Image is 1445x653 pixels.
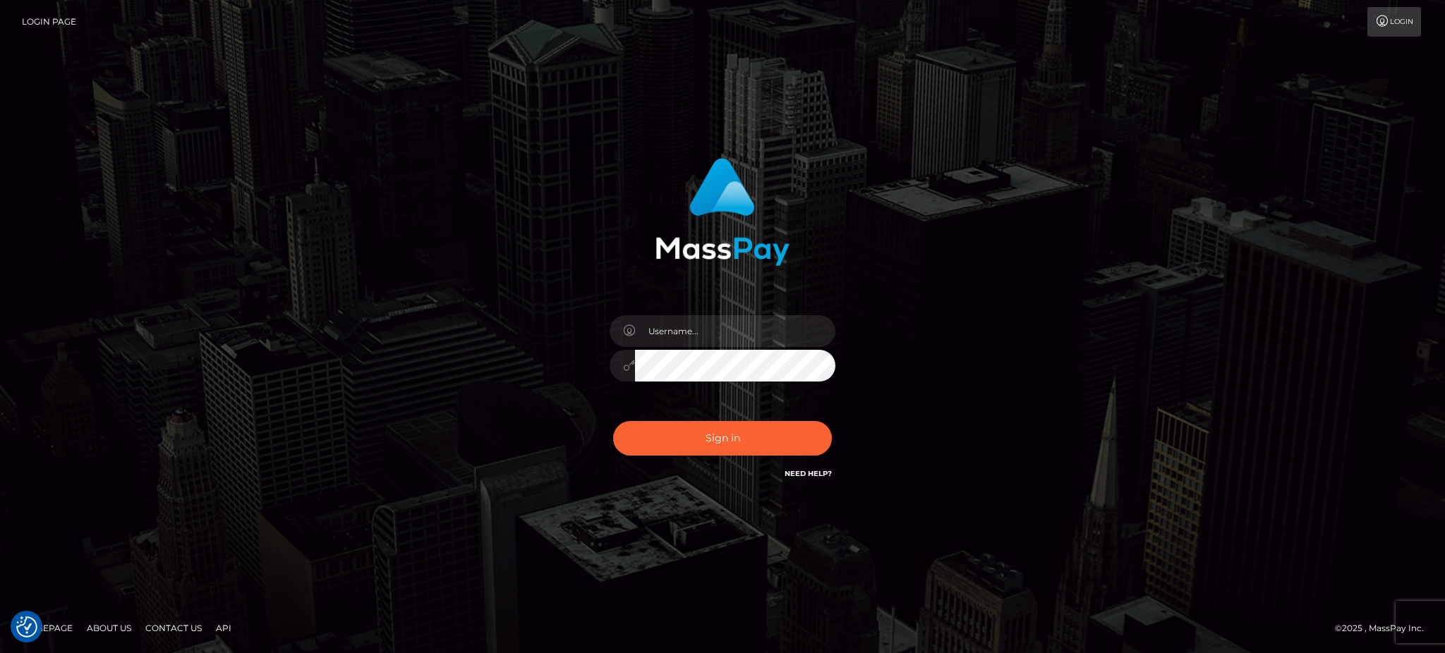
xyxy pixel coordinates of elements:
div: © 2025 , MassPay Inc. [1335,621,1434,636]
a: Login [1367,7,1421,37]
button: Sign in [613,421,832,456]
img: MassPay Login [655,158,790,266]
a: Homepage [16,617,78,639]
img: Revisit consent button [16,616,37,637]
button: Consent Preferences [16,616,37,637]
a: API [210,617,237,639]
input: Username... [635,315,835,347]
a: About Us [81,617,137,639]
a: Contact Us [140,617,207,639]
a: Need Help? [785,469,832,478]
a: Login Page [22,7,76,37]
